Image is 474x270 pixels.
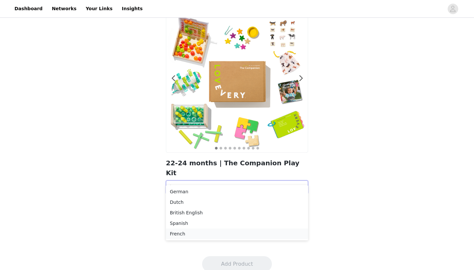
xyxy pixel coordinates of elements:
button: 10 [256,147,259,150]
a: Dashboard [11,1,46,16]
button: 4 [228,147,232,150]
button: 5 [233,147,236,150]
div: French [170,230,304,237]
h2: 22-24 months | The Companion Play Kit [166,158,308,178]
button: 3 [224,147,227,150]
a: Insights [118,1,146,16]
button: 1 [215,147,218,150]
div: language [170,184,297,190]
a: Your Links [82,1,117,16]
button: 7 [242,147,246,150]
button: 8 [247,147,250,150]
div: Dutch [170,199,304,206]
div: German [170,188,304,195]
a: Networks [48,1,80,16]
div: Spanish [170,220,304,227]
button: 9 [251,147,255,150]
div: avatar [450,4,456,14]
div: British English [170,209,304,216]
button: 6 [238,147,241,150]
button: 2 [219,147,223,150]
